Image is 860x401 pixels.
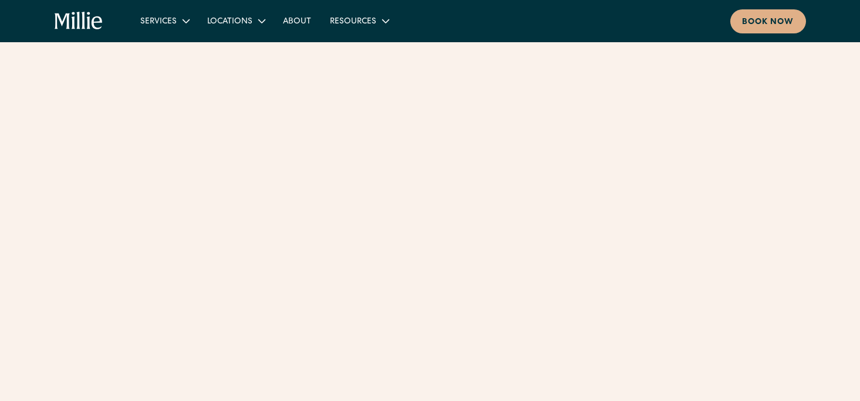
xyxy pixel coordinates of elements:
[321,11,397,30] div: Resources
[330,16,376,28] div: Resources
[55,12,103,30] a: home
[742,16,794,29] div: Book now
[274,11,321,30] a: About
[198,11,274,30] div: Locations
[131,11,198,30] div: Services
[140,16,177,28] div: Services
[207,16,252,28] div: Locations
[730,9,806,33] a: Book now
